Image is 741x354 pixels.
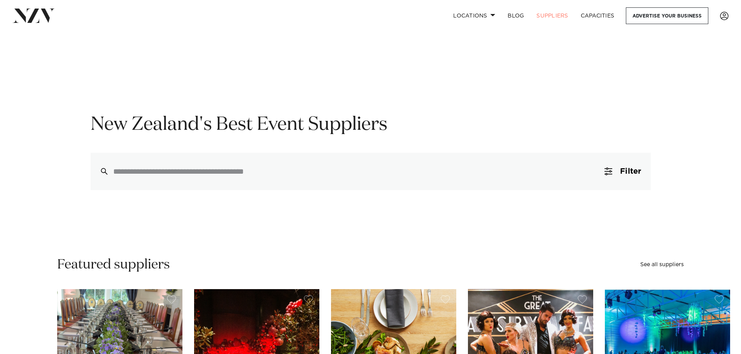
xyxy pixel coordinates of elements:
[57,256,170,274] h2: Featured suppliers
[620,167,641,175] span: Filter
[530,7,574,24] a: SUPPLIERS
[447,7,501,24] a: Locations
[91,113,651,137] h1: New Zealand's Best Event Suppliers
[501,7,530,24] a: BLOG
[575,7,621,24] a: Capacities
[595,153,650,190] button: Filter
[12,9,55,23] img: nzv-logo.png
[626,7,708,24] a: Advertise your business
[640,262,684,267] a: See all suppliers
